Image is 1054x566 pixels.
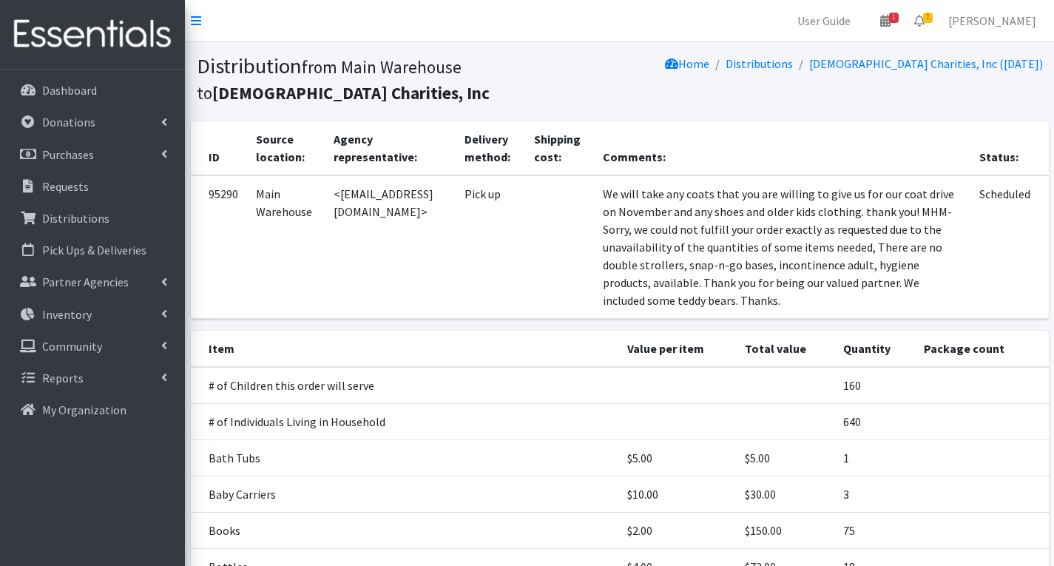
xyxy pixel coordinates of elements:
a: Community [6,331,179,361]
td: # of Individuals Living in Household [191,404,619,440]
p: Inventory [42,307,92,322]
p: Requests [42,179,89,194]
th: Item [191,331,619,367]
td: 75 [834,513,915,549]
th: Shipping cost: [525,121,593,175]
td: Scheduled [970,175,1048,319]
th: Source location: [247,121,325,175]
a: Requests [6,172,179,201]
p: Distributions [42,211,109,226]
th: Delivery method: [456,121,525,175]
p: Donations [42,115,95,129]
a: Home [665,56,709,71]
a: My Organization [6,395,179,425]
td: $150.00 [736,513,834,549]
p: Pick Ups & Deliveries [42,243,146,257]
p: My Organization [42,402,126,417]
td: 640 [834,404,915,440]
span: 2 [923,13,933,23]
a: Donations [6,107,179,137]
td: We will take any coats that you are willing to give us for our coat drive on November and any sho... [594,175,971,319]
th: Comments: [594,121,971,175]
td: 1 [834,440,915,476]
td: Main Warehouse [247,175,325,319]
span: 1 [889,13,899,23]
td: # of Children this order will serve [191,367,619,404]
a: Distributions [6,203,179,233]
p: Partner Agencies [42,274,129,289]
th: Package count [915,331,1048,367]
th: Total value [736,331,834,367]
th: Value per item [618,331,736,367]
td: Bath Tubs [191,440,619,476]
a: Dashboard [6,75,179,105]
a: Partner Agencies [6,267,179,297]
h1: Distribution [197,53,615,104]
td: $2.00 [618,513,736,549]
td: $5.00 [618,440,736,476]
p: Dashboard [42,83,97,98]
td: Baby Carriers [191,476,619,513]
a: Purchases [6,140,179,169]
td: 95290 [191,175,247,319]
img: HumanEssentials [6,10,179,59]
a: [DEMOGRAPHIC_DATA] Charities, Inc ([DATE]) [809,56,1043,71]
th: ID [191,121,247,175]
p: Reports [42,371,84,385]
td: 160 [834,367,915,404]
b: [DEMOGRAPHIC_DATA] Charities, Inc [212,82,490,104]
small: from Main Warehouse to [197,56,490,104]
td: <[EMAIL_ADDRESS][DOMAIN_NAME]> [325,175,455,319]
th: Agency representative: [325,121,455,175]
td: Books [191,513,619,549]
a: 2 [902,6,936,36]
td: 3 [834,476,915,513]
td: $10.00 [618,476,736,513]
a: Reports [6,363,179,393]
td: Pick up [456,175,525,319]
p: Community [42,339,102,354]
td: $5.00 [736,440,834,476]
a: Pick Ups & Deliveries [6,235,179,265]
th: Quantity [834,331,915,367]
p: Purchases [42,147,94,162]
a: Distributions [726,56,793,71]
a: 1 [868,6,902,36]
a: User Guide [786,6,862,36]
a: Inventory [6,300,179,329]
th: Status: [970,121,1048,175]
a: [PERSON_NAME] [936,6,1048,36]
td: $30.00 [736,476,834,513]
